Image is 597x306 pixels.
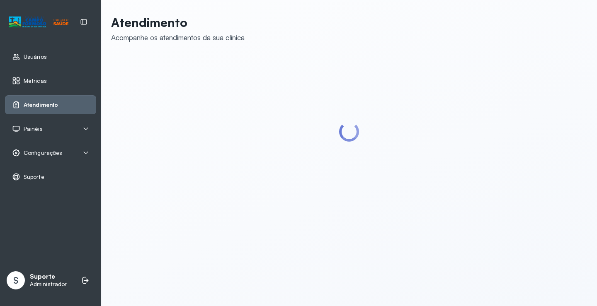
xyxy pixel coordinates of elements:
p: Atendimento [111,15,245,30]
a: Métricas [12,77,89,85]
span: Atendimento [24,101,58,108]
span: Configurações [24,149,62,157]
a: Atendimento [12,101,89,109]
span: Suporte [24,173,44,181]
a: Usuários [12,53,89,61]
span: Painéis [24,125,43,133]
p: Suporte [30,273,67,281]
span: Métricas [24,77,47,84]
p: Administrador [30,281,67,288]
div: Acompanhe os atendimentos da sua clínica [111,33,245,42]
span: Usuários [24,53,47,60]
img: Logotipo do estabelecimento [9,15,68,29]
